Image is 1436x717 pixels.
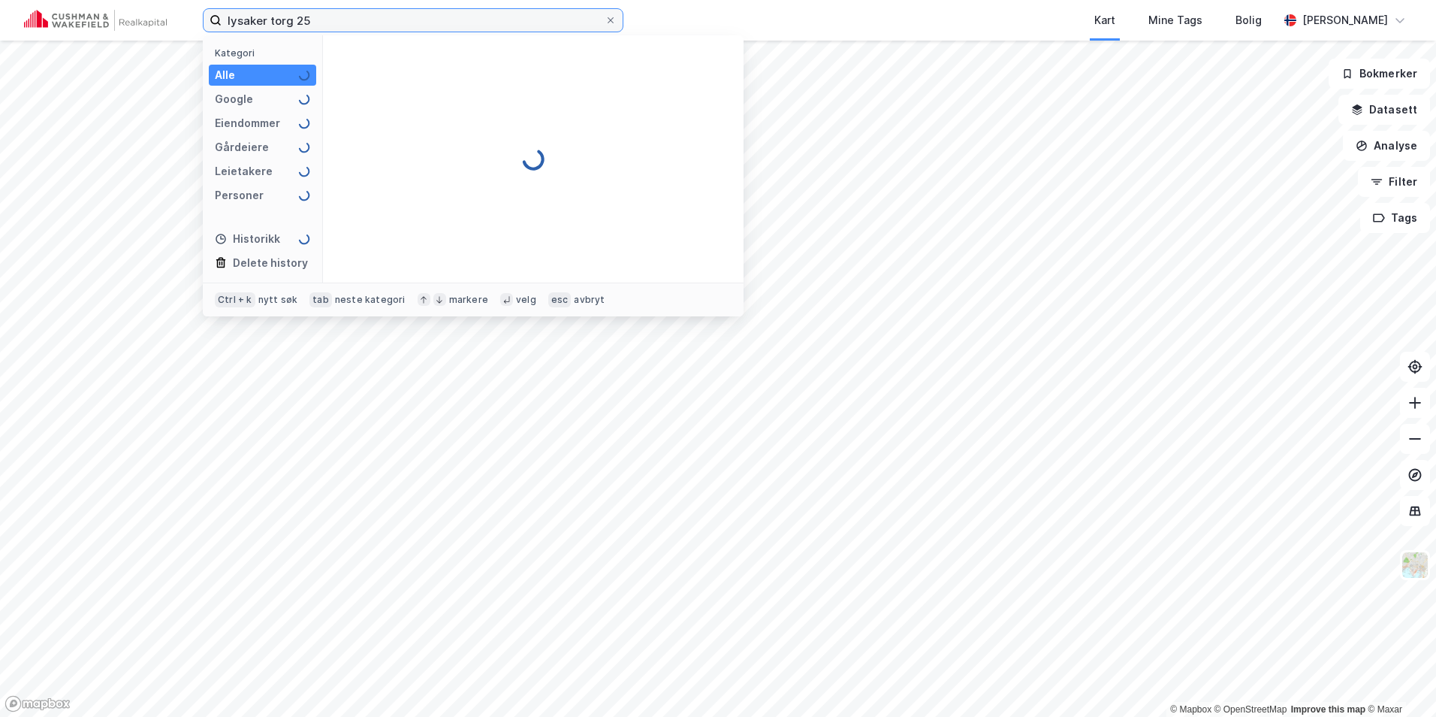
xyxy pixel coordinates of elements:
a: Mapbox [1170,704,1211,715]
div: [PERSON_NAME] [1302,11,1388,29]
a: OpenStreetMap [1214,704,1287,715]
button: Tags [1360,203,1430,233]
img: spinner.a6d8c91a73a9ac5275cf975e30b51cfb.svg [298,141,310,153]
div: Kontrollprogram for chat [1361,645,1436,717]
button: Datasett [1338,95,1430,125]
div: Eiendommer [215,114,280,132]
div: Historikk [215,230,280,248]
iframe: Chat Widget [1361,645,1436,717]
div: tab [309,292,332,307]
img: cushman-wakefield-realkapital-logo.202ea83816669bd177139c58696a8fa1.svg [24,10,167,31]
button: Bokmerker [1329,59,1430,89]
div: esc [548,292,572,307]
div: neste kategori [335,294,406,306]
div: Alle [215,66,235,84]
div: Gårdeiere [215,138,269,156]
div: Ctrl + k [215,292,255,307]
div: Kategori [215,47,316,59]
div: Mine Tags [1148,11,1202,29]
div: Kart [1094,11,1115,29]
img: spinner.a6d8c91a73a9ac5275cf975e30b51cfb.svg [298,233,310,245]
div: nytt søk [258,294,298,306]
img: spinner.a6d8c91a73a9ac5275cf975e30b51cfb.svg [521,147,545,171]
img: spinner.a6d8c91a73a9ac5275cf975e30b51cfb.svg [298,165,310,177]
div: Leietakere [215,162,273,180]
div: Bolig [1235,11,1262,29]
img: spinner.a6d8c91a73a9ac5275cf975e30b51cfb.svg [298,69,310,81]
img: Z [1401,551,1429,579]
div: avbryt [574,294,605,306]
img: spinner.a6d8c91a73a9ac5275cf975e30b51cfb.svg [298,93,310,105]
div: Delete history [233,254,308,272]
button: Analyse [1343,131,1430,161]
div: velg [516,294,536,306]
div: Google [215,90,253,108]
button: Filter [1358,167,1430,197]
a: Improve this map [1291,704,1365,715]
a: Mapbox homepage [5,695,71,712]
div: markere [449,294,488,306]
input: Søk på adresse, matrikkel, gårdeiere, leietakere eller personer [222,9,605,32]
img: spinner.a6d8c91a73a9ac5275cf975e30b51cfb.svg [298,117,310,129]
img: spinner.a6d8c91a73a9ac5275cf975e30b51cfb.svg [298,189,310,201]
div: Personer [215,186,264,204]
